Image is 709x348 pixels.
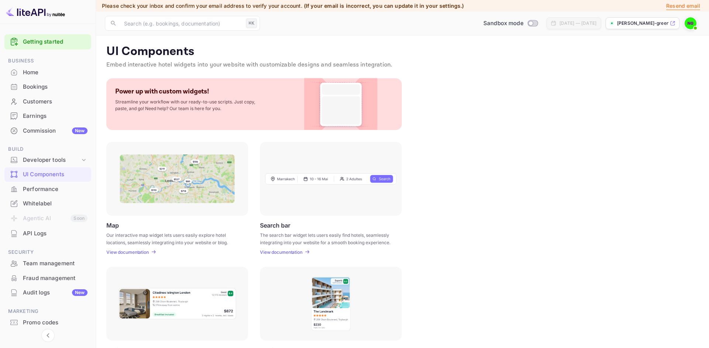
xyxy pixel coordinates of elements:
div: Bookings [4,80,91,94]
div: ⌘K [246,18,257,28]
a: Audit logsNew [4,286,91,299]
div: API Logs [23,229,88,238]
div: Home [23,68,88,77]
p: The search bar widget lets users easily find hotels, seamlessly integrating into your website for... [260,232,393,245]
span: Sandbox mode [483,19,524,28]
p: Streamline your workflow with our ready-to-use scripts. Just copy, paste, and go! Need help? Our ... [115,99,263,112]
span: Marketing [4,307,91,315]
a: Fraud management [4,271,91,285]
a: Customers [4,95,91,108]
p: Map [106,222,119,229]
img: Custom Widget PNG [311,78,371,130]
a: Performance [4,182,91,196]
div: Earnings [23,112,88,120]
div: Developer tools [23,156,80,164]
img: Vertical hotel card Frame [311,276,351,331]
div: Team management [4,256,91,271]
div: Customers [23,98,88,106]
p: UI Components [106,44,699,59]
span: (If your email is incorrect, you can update it in your settings.) [304,3,464,9]
div: Promo codes [23,318,88,327]
div: Team management [23,259,88,268]
div: Promo codes [4,315,91,330]
div: Performance [23,185,88,194]
div: Getting started [4,34,91,50]
p: Our interactive map widget lets users easily explore hotel locations, seamlessly integrating into... [106,232,239,245]
div: New [72,127,88,134]
a: Promo codes [4,315,91,329]
a: Team management [4,256,91,270]
a: Getting started [23,38,88,46]
div: CommissionNew [4,124,91,138]
p: Power up with custom widgets! [115,87,209,96]
div: Whitelabel [23,199,88,208]
div: Commission [23,127,88,135]
div: Switch to Production mode [480,19,541,28]
img: Search Frame [265,173,397,185]
p: View documentation [260,249,302,255]
p: Resend email [666,2,700,10]
p: Embed interactive hotel widgets into your website with customizable designs and seamless integrat... [106,61,699,69]
p: Search bar [260,222,290,229]
img: Map Frame [120,154,235,203]
img: Horizontal hotel card Frame [118,287,237,320]
div: UI Components [23,170,88,179]
img: Nick Green [685,17,696,29]
button: Collapse navigation [41,329,55,342]
a: View documentation [260,249,305,255]
div: API Logs [4,226,91,241]
a: Whitelabel [4,197,91,210]
span: Build [4,145,91,153]
a: API Logs [4,226,91,240]
a: Earnings [4,109,91,123]
a: View documentation [106,249,151,255]
div: Customers [4,95,91,109]
div: New [72,289,88,296]
a: Bookings [4,80,91,93]
p: [PERSON_NAME]-green-adx35.nuite... [617,20,668,27]
div: [DATE] — [DATE] [559,20,596,27]
a: CommissionNew [4,124,91,137]
input: Search (e.g. bookings, documentation) [120,16,243,31]
span: Business [4,57,91,65]
div: Fraud management [23,274,88,283]
a: UI Components [4,167,91,181]
div: Audit logs [23,289,88,297]
a: Home [4,65,91,79]
span: Please check your inbox and confirm your email address to verify your account. [102,3,302,9]
div: Home [4,65,91,80]
img: LiteAPI logo [6,6,65,18]
p: View documentation [106,249,149,255]
div: Audit logsNew [4,286,91,300]
span: Security [4,248,91,256]
div: UI Components [4,167,91,182]
div: Whitelabel [4,197,91,211]
div: Developer tools [4,154,91,167]
div: Bookings [23,83,88,91]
